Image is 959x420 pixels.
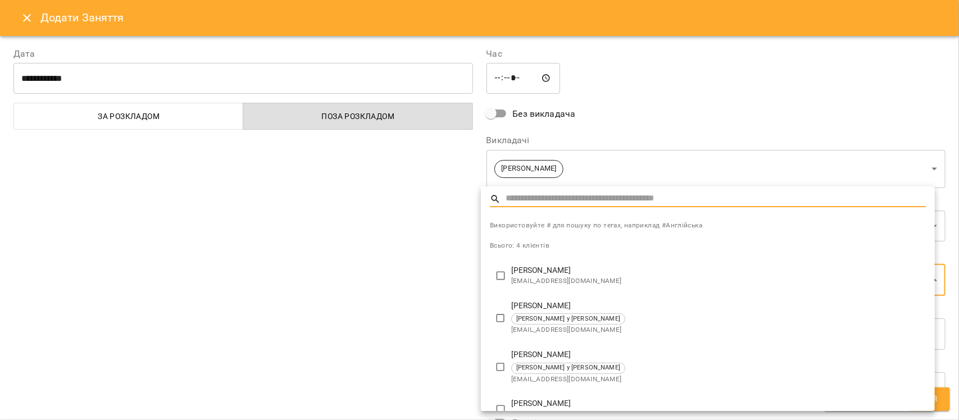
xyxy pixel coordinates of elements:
p: [PERSON_NAME] [511,349,926,360]
span: [PERSON_NAME] y [PERSON_NAME] [512,363,625,373]
p: [PERSON_NAME] [511,398,926,409]
span: [PERSON_NAME] y [PERSON_NAME] [512,314,625,324]
p: [PERSON_NAME] [511,300,926,312]
span: Всього: 4 клієнтів [490,241,549,249]
span: [EMAIL_ADDRESS][DOMAIN_NAME] [511,374,926,385]
span: Використовуйте # для пошуку по тегах, наприклад #Англійська [490,220,926,231]
span: [EMAIL_ADDRESS][DOMAIN_NAME] [511,276,926,287]
p: [PERSON_NAME] [511,265,926,276]
span: [EMAIL_ADDRESS][DOMAIN_NAME] [511,325,926,336]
